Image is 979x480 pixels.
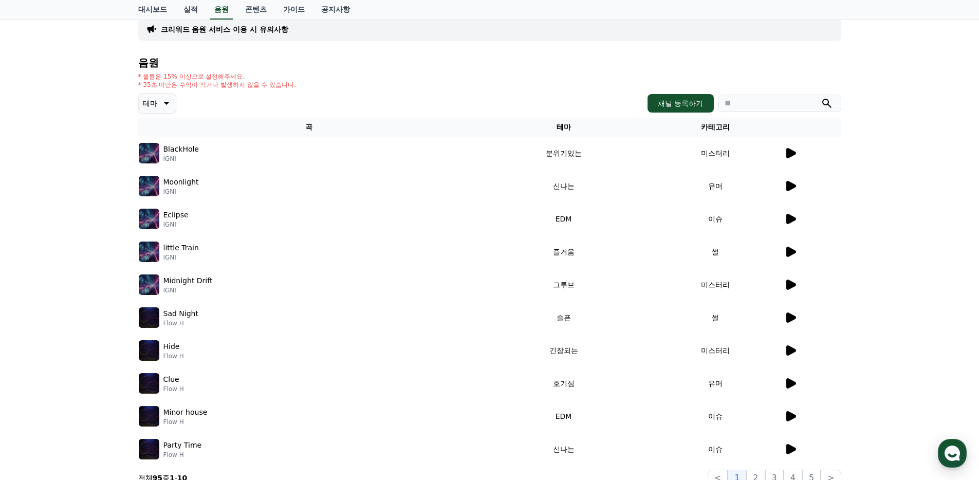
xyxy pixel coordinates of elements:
button: 채널 등록하기 [648,94,713,113]
td: 유머 [648,367,783,400]
a: 설정 [133,326,197,352]
a: 대화 [68,326,133,352]
td: 미스터리 [648,137,783,170]
img: music [139,340,159,361]
td: 신나는 [479,170,648,202]
th: 테마 [479,118,648,137]
td: 유머 [648,170,783,202]
a: 크리워드 음원 서비스 이용 시 유의사항 [161,24,288,34]
td: 이슈 [648,433,783,466]
p: BlackHole [163,144,199,155]
td: 이슈 [648,400,783,433]
td: 썰 [648,301,783,334]
td: 신나는 [479,433,648,466]
p: Minor house [163,407,208,418]
p: Flow H [163,418,208,426]
img: music [139,307,159,328]
td: 미스터리 [648,334,783,367]
td: 미스터리 [648,268,783,301]
img: music [139,209,159,229]
p: little Train [163,243,199,253]
img: music [139,274,159,295]
span: 홈 [32,341,39,349]
td: EDM [479,202,648,235]
p: 테마 [143,96,157,110]
p: IGNI [163,155,199,163]
p: Sad Night [163,308,198,319]
td: 그루브 [479,268,648,301]
img: music [139,406,159,427]
p: IGNI [163,253,199,262]
th: 카테고리 [648,118,783,137]
img: music [139,242,159,262]
span: 설정 [159,341,171,349]
p: Clue [163,374,179,385]
img: music [139,143,159,163]
p: IGNI [163,188,199,196]
td: 즐거움 [479,235,648,268]
h4: 음원 [138,57,841,68]
p: Flow H [163,352,184,360]
td: 이슈 [648,202,783,235]
img: music [139,176,159,196]
td: 긴장되는 [479,334,648,367]
td: 호기심 [479,367,648,400]
th: 곡 [138,118,479,137]
td: 썰 [648,235,783,268]
p: Party Time [163,440,202,451]
p: * 볼륨은 15% 이상으로 설정해주세요. [138,72,297,81]
td: 분위기있는 [479,137,648,170]
p: Moonlight [163,177,199,188]
img: music [139,373,159,394]
span: 대화 [94,342,106,350]
p: Flow H [163,319,198,327]
button: 테마 [138,93,176,114]
img: music [139,439,159,459]
p: Midnight Drift [163,275,213,286]
p: Flow H [163,451,202,459]
p: IGNI [163,220,189,229]
td: 슬픈 [479,301,648,334]
td: EDM [479,400,648,433]
p: Eclipse [163,210,189,220]
a: 홈 [3,326,68,352]
p: Hide [163,341,180,352]
p: * 35초 미만은 수익이 적거나 발생하지 않을 수 있습니다. [138,81,297,89]
p: IGNI [163,286,213,294]
p: Flow H [163,385,184,393]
